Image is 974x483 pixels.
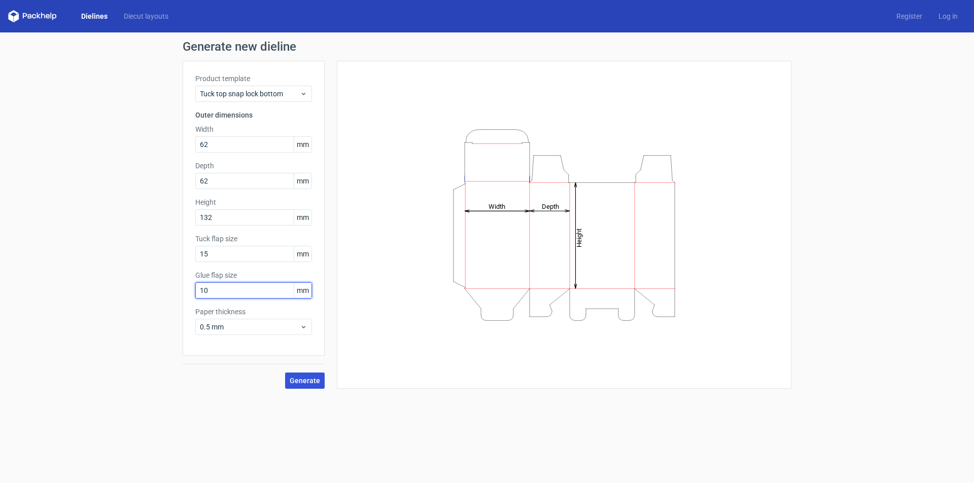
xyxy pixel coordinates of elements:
span: mm [294,137,311,152]
span: mm [294,283,311,298]
a: Register [888,11,930,21]
span: mm [294,173,311,189]
tspan: Depth [542,202,559,210]
span: Tuck top snap lock bottom [200,89,300,99]
label: Tuck flap size [195,234,312,244]
label: Product template [195,73,312,84]
h1: Generate new dieline [183,41,791,53]
a: Log in [930,11,966,21]
span: 0.5 mm [200,322,300,332]
h3: Outer dimensions [195,110,312,120]
tspan: Height [575,228,583,247]
label: Paper thickness [195,307,312,317]
span: mm [294,210,311,225]
button: Generate [285,373,325,389]
a: Diecut layouts [116,11,177,21]
label: Glue flap size [195,270,312,280]
label: Height [195,197,312,207]
span: mm [294,246,311,262]
tspan: Width [489,202,505,210]
span: Generate [290,377,320,384]
label: Depth [195,161,312,171]
a: Dielines [73,11,116,21]
label: Width [195,124,312,134]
